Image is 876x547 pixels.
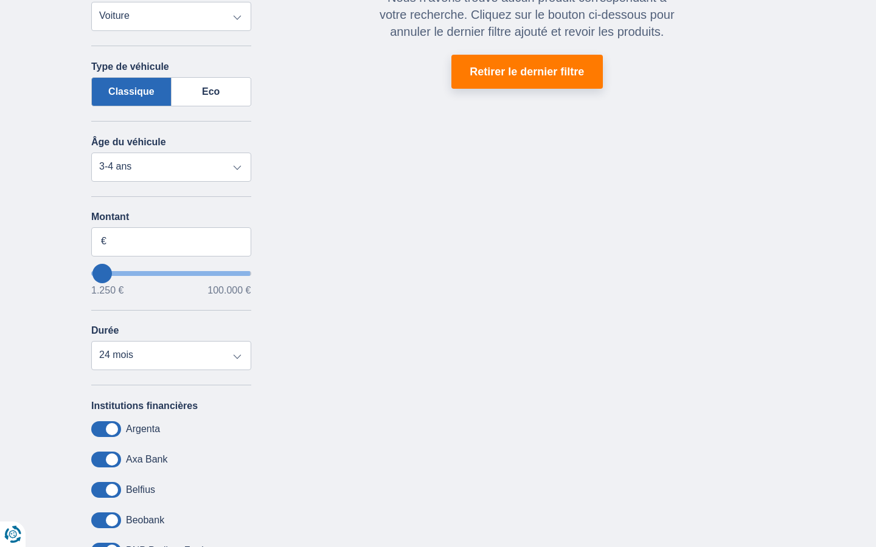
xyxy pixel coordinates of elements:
label: Âge du véhicule [91,137,166,148]
label: Classique [91,77,172,106]
span: 100.000 € [207,286,251,295]
label: Eco [172,77,251,106]
span: € [101,235,106,249]
label: Durée [91,325,119,336]
button: Retirer le dernier filtre [451,55,603,89]
label: Argenta [126,424,160,435]
input: wantToBorrow [91,271,251,276]
label: Axa Bank [126,454,167,465]
span: 1.250 € [91,286,123,295]
label: Type de véhicule [91,61,169,72]
label: Beobank [126,515,164,526]
label: Belfius [126,484,155,495]
label: Institutions financières [91,401,198,411]
label: Montant [91,212,251,222]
